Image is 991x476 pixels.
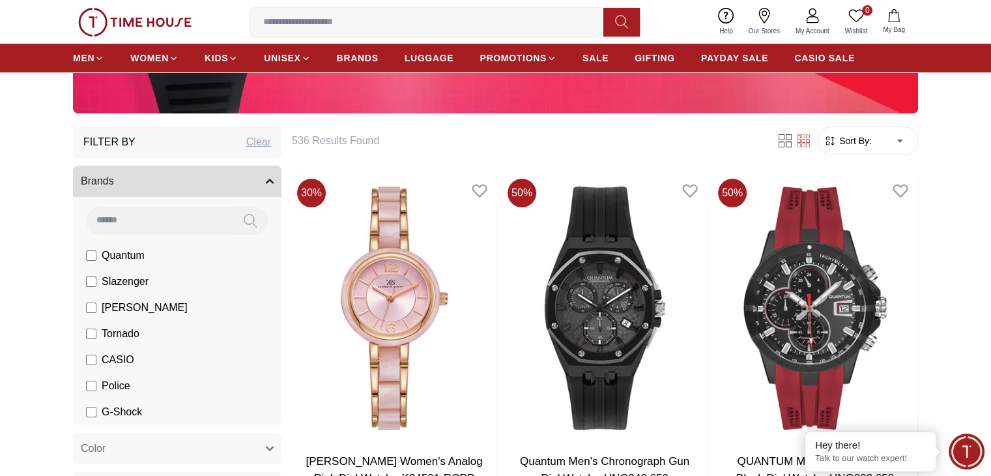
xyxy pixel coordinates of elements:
[815,439,926,452] div: Hey there!
[86,381,96,391] input: Police
[635,52,675,65] span: GIFTING
[480,52,547,65] span: PROMOTIONS
[246,134,271,150] div: Clear
[405,52,454,65] span: LUGGAGE
[480,46,556,70] a: PROMOTIONS
[635,46,675,70] a: GIFTING
[86,276,96,287] input: Slazenger
[297,179,326,207] span: 30 %
[102,326,139,342] span: Tornado
[78,8,192,37] img: ...
[794,46,855,70] a: CASIO SALE
[741,5,788,38] a: Our Stores
[86,355,96,365] input: CASIO
[949,434,984,469] div: Chat Widget
[815,453,926,464] p: Talk to our watch expert!
[102,248,145,263] span: Quantum
[718,179,747,207] span: 50 %
[405,46,454,70] a: LUGGAGE
[83,134,136,150] h3: Filter By
[713,173,917,443] img: QUANTUM Men's Chronograph Black Dial Watch - HNG893.658
[862,5,872,16] span: 0
[102,274,149,290] span: Slazenger
[711,5,741,38] a: Help
[337,46,379,70] a: BRANDS
[292,173,496,443] img: Kenneth Scott Women's Analog Pink Dial Watch - K24501-RCPP
[837,5,875,38] a: 0Wishlist
[337,52,379,65] span: BRANDS
[837,134,872,147] span: Sort By:
[582,46,609,70] a: SALE
[582,52,609,65] span: SALE
[824,134,872,147] button: Sort By:
[878,25,910,35] span: My Bag
[743,26,785,36] span: Our Stores
[794,52,855,65] span: CASIO SALE
[86,250,96,261] input: Quantum
[102,352,134,368] span: CASIO
[875,7,913,37] button: My Bag
[73,433,281,464] button: Color
[73,46,104,70] a: MEN
[701,52,768,65] span: PAYDAY SALE
[264,46,310,70] a: UNISEX
[102,378,130,394] span: Police
[840,26,872,36] span: Wishlist
[502,173,707,443] img: Quantum Men's Chronograph Gun Dial Watch - HNG949.652
[264,52,300,65] span: UNISEX
[86,329,96,339] input: Tornado
[102,404,142,420] span: G-Shock
[102,300,188,316] span: [PERSON_NAME]
[86,303,96,313] input: [PERSON_NAME]
[81,441,106,456] span: Color
[86,407,96,417] input: G-Shock
[130,52,169,65] span: WOMEN
[701,46,768,70] a: PAYDAY SALE
[790,26,835,36] span: My Account
[205,46,238,70] a: KIDS
[292,133,760,149] h6: 536 Results Found
[714,26,738,36] span: Help
[508,179,536,207] span: 50 %
[73,52,94,65] span: MEN
[205,52,228,65] span: KIDS
[130,46,179,70] a: WOMEN
[73,166,281,197] button: Brands
[81,173,114,189] span: Brands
